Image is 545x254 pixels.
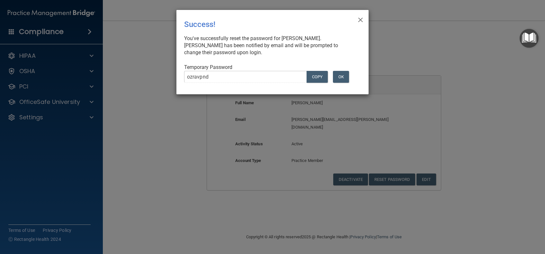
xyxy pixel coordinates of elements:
[184,15,335,34] div: Success!
[307,71,328,83] button: Copy
[520,29,539,48] button: Open Resource Center
[184,35,356,56] div: You've successfully reset the password for [PERSON_NAME]. [PERSON_NAME] has been notified by emai...
[358,13,363,25] span: ×
[184,64,232,70] span: Temporary Password
[333,71,349,83] button: OK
